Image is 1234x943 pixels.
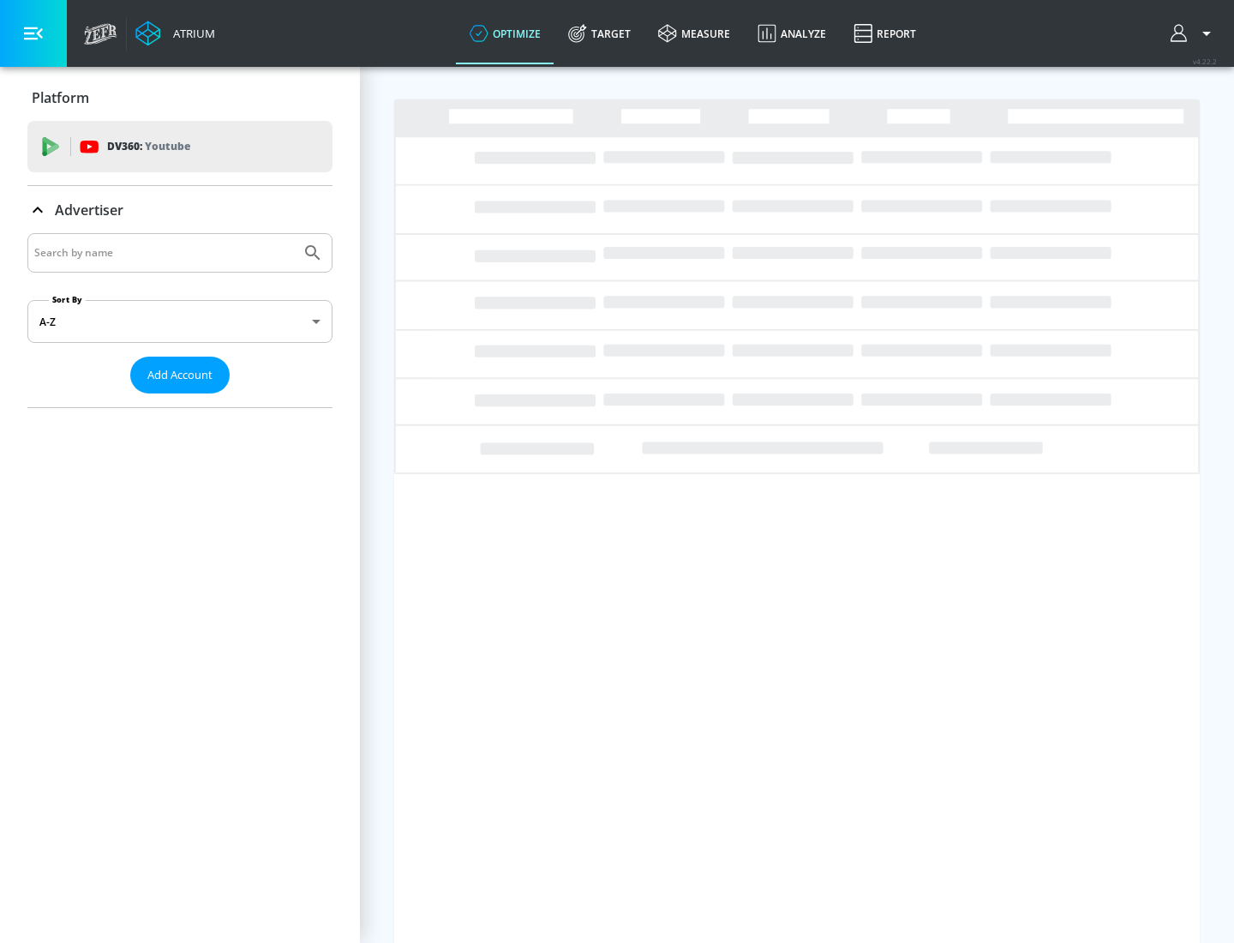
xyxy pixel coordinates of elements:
a: Atrium [135,21,215,46]
span: Add Account [147,365,213,385]
div: Advertiser [27,186,332,234]
p: Youtube [145,137,190,155]
div: Atrium [166,26,215,41]
div: A-Z [27,300,332,343]
a: Analyze [744,3,840,64]
span: v 4.22.2 [1193,57,1217,66]
a: optimize [456,3,554,64]
a: measure [644,3,744,64]
p: DV360: [107,137,190,156]
button: Add Account [130,357,230,393]
div: Platform [27,74,332,122]
input: Search by name [34,242,294,264]
div: DV360: Youtube [27,121,332,172]
p: Platform [32,88,89,107]
label: Sort By [49,294,86,305]
a: Target [554,3,644,64]
a: Report [840,3,930,64]
div: Advertiser [27,233,332,407]
nav: list of Advertiser [27,393,332,407]
p: Advertiser [55,201,123,219]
